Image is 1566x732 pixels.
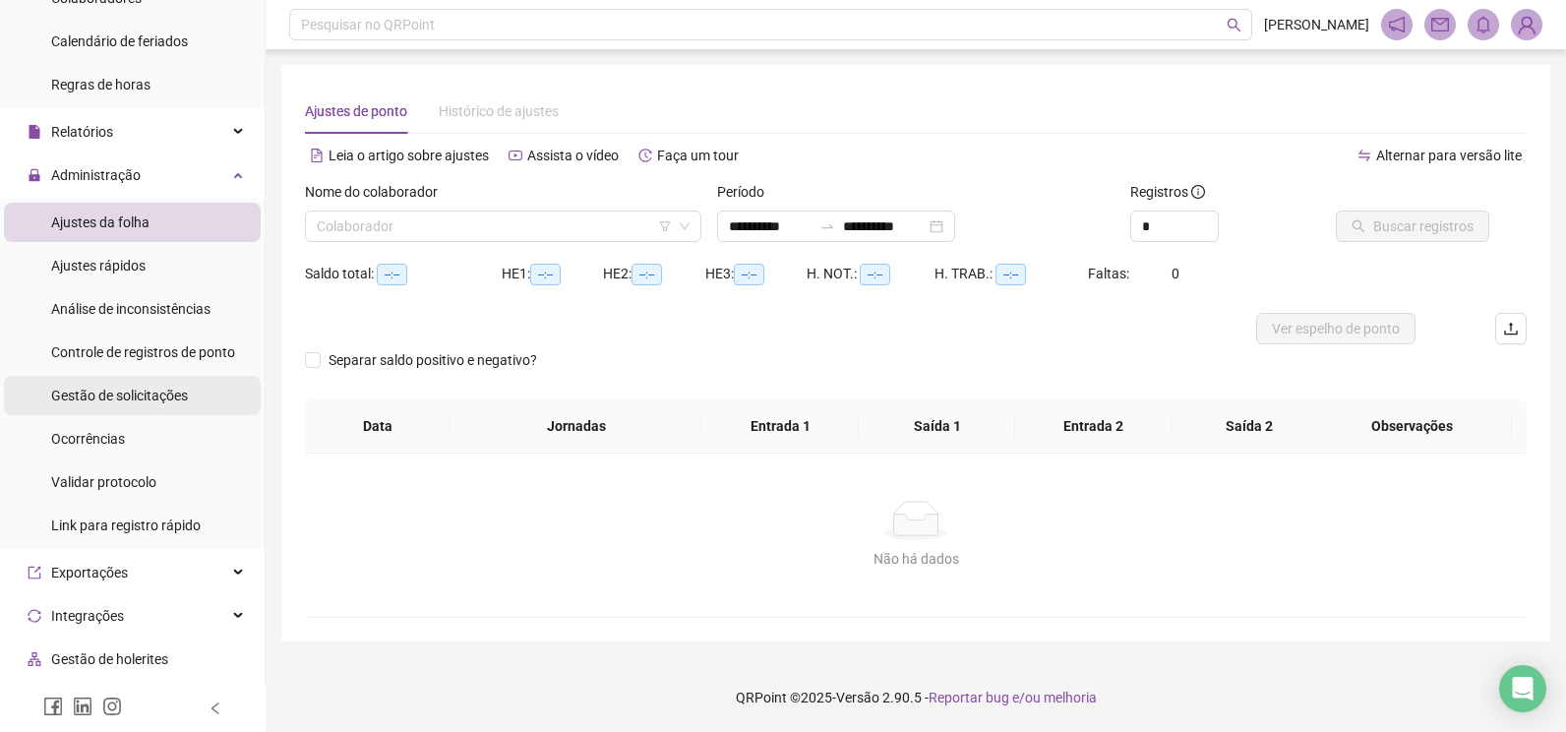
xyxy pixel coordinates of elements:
[51,388,188,403] span: Gestão de solicitações
[102,697,122,716] span: instagram
[819,218,835,234] span: to
[51,167,141,183] span: Administração
[1172,266,1179,281] span: 0
[1388,16,1406,33] span: notification
[451,399,702,454] th: Jornadas
[28,652,41,666] span: apartment
[860,264,890,285] span: --:--
[1172,399,1328,454] th: Saída 2
[679,220,691,232] span: down
[266,663,1566,732] footer: QRPoint © 2025 - 2.90.5 -
[1256,313,1415,344] button: Ver espelho de ponto
[51,301,211,317] span: Análise de inconsistências
[1499,665,1546,712] div: Open Intercom Messenger
[1512,10,1541,39] img: 86506
[859,399,1015,454] th: Saída 1
[305,399,451,454] th: Data
[1431,16,1449,33] span: mail
[51,565,128,580] span: Exportações
[734,264,764,285] span: --:--
[377,264,407,285] span: --:--
[836,690,879,705] span: Versão
[1130,181,1205,203] span: Registros
[702,399,859,454] th: Entrada 1
[1313,399,1512,454] th: Observações
[638,149,652,162] span: history
[51,33,188,49] span: Calendário de feriados
[310,149,324,162] span: file-text
[1191,185,1205,199] span: info-circle
[51,474,156,490] span: Validar protocolo
[1264,14,1369,35] span: [PERSON_NAME]
[1376,148,1522,163] span: Alternar para versão lite
[934,263,1087,285] div: H. TRAB.:
[51,431,125,447] span: Ocorrências
[209,701,222,715] span: left
[1475,16,1492,33] span: bell
[657,148,739,163] span: Faça um tour
[329,548,1503,570] div: Não há dados
[929,690,1097,705] span: Reportar bug e/ou melhoria
[51,214,150,230] span: Ajustes da folha
[51,608,124,624] span: Integrações
[659,220,671,232] span: filter
[1329,415,1496,437] span: Observações
[305,263,502,285] div: Saldo total:
[305,181,451,203] label: Nome do colaborador
[1357,149,1371,162] span: swap
[305,103,407,119] span: Ajustes de ponto
[51,258,146,274] span: Ajustes rápidos
[502,263,603,285] div: HE 1:
[321,349,545,371] span: Separar saldo positivo e negativo?
[1088,266,1132,281] span: Faltas:
[28,125,41,139] span: file
[1336,211,1489,242] button: Buscar registros
[51,77,151,92] span: Regras de horas
[439,103,559,119] span: Histórico de ajustes
[527,148,619,163] span: Assista o vídeo
[509,149,522,162] span: youtube
[705,263,807,285] div: HE 3:
[807,263,934,285] div: H. NOT.:
[329,148,489,163] span: Leia o artigo sobre ajustes
[530,264,561,285] span: --:--
[51,124,113,140] span: Relatórios
[28,609,41,623] span: sync
[51,344,235,360] span: Controle de registros de ponto
[73,697,92,716] span: linkedin
[1503,321,1519,336] span: upload
[603,263,704,285] div: HE 2:
[28,566,41,579] span: export
[819,218,835,234] span: swap-right
[51,518,201,533] span: Link para registro rápido
[717,181,777,203] label: Período
[995,264,1026,285] span: --:--
[1015,399,1172,454] th: Entrada 2
[632,264,662,285] span: --:--
[1227,18,1241,32] span: search
[51,651,168,667] span: Gestão de holerites
[43,697,63,716] span: facebook
[28,168,41,182] span: lock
